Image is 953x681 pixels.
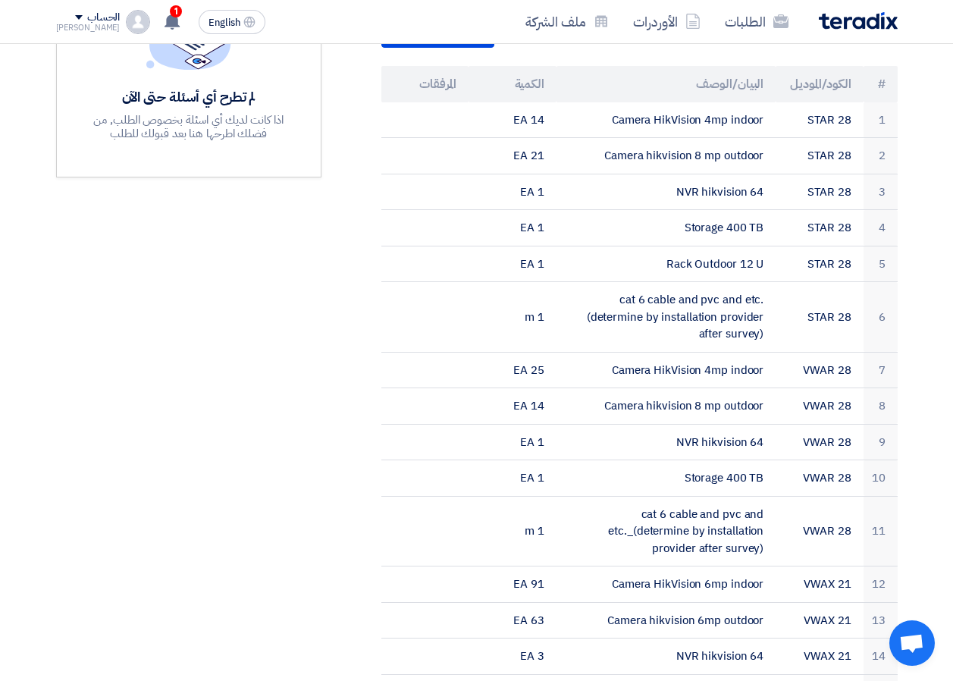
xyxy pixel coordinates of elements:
td: cat 6 cable and pvc and etc._(determine by installation provider after survey) [556,496,776,566]
td: 3 [864,174,898,210]
td: STAR 28 [776,102,864,138]
td: 14 [864,639,898,675]
td: 1 m [469,496,556,566]
td: VWAR 28 [776,460,864,497]
button: English [199,10,265,34]
td: STAR 28 [776,246,864,282]
td: 63 EA [469,602,556,639]
th: المرفقات [381,66,469,102]
td: 1 EA [469,174,556,210]
td: cat 6 cable and pvc and etc. (determine by installation provider after survey) [556,282,776,353]
a: ملف الشركة [513,4,621,39]
td: 12 [864,566,898,603]
td: 1 EA [469,460,556,497]
a: الطلبات [713,4,801,39]
div: [PERSON_NAME] [56,24,121,32]
td: NVR hikvision 64 [556,639,776,675]
td: 1 EA [469,424,556,460]
th: الكود/الموديل [776,66,864,102]
td: 1 [864,102,898,138]
div: Open chat [889,620,935,666]
td: 2 [864,138,898,174]
td: NVR hikvision 64 [556,174,776,210]
span: English [208,17,240,28]
td: 14 EA [469,388,556,425]
td: Rack Outdoor 12 U [556,246,776,282]
td: STAR 28 [776,210,864,246]
td: 1 EA [469,210,556,246]
td: 25 EA [469,352,556,388]
td: STAR 28 [776,282,864,353]
td: Camera HikVision 6mp indoor [556,566,776,603]
td: 14 EA [469,102,556,138]
td: 8 [864,388,898,425]
td: 10 [864,460,898,497]
td: 1 EA [469,246,556,282]
span: 1 [170,5,182,17]
td: NVR hikvision 64 [556,424,776,460]
td: VWAR 28 [776,496,864,566]
td: VWAX 21 [776,602,864,639]
td: 5 [864,246,898,282]
td: VWAX 21 [776,566,864,603]
td: Storage 400 TB [556,210,776,246]
td: VWAR 28 [776,352,864,388]
td: Storage 400 TB [556,460,776,497]
td: 9 [864,424,898,460]
div: اذا كانت لديك أي اسئلة بخصوص الطلب, من فضلك اطرحها هنا بعد قبولك للطلب [78,113,299,140]
td: 91 EA [469,566,556,603]
td: 13 [864,602,898,639]
img: profile_test.png [126,10,150,34]
a: الأوردرات [621,4,713,39]
td: Camera HikVision 4mp indoor [556,102,776,138]
td: 3 EA [469,639,556,675]
td: 11 [864,496,898,566]
td: Camera hikvision 6mp outdoor [556,602,776,639]
th: الكمية [469,66,556,102]
td: VWAX 21 [776,639,864,675]
td: Camera HikVision 4mp indoor [556,352,776,388]
td: STAR 28 [776,138,864,174]
td: 1 m [469,282,556,353]
td: 7 [864,352,898,388]
td: VWAR 28 [776,388,864,425]
td: 4 [864,210,898,246]
td: 21 EA [469,138,556,174]
th: # [864,66,898,102]
div: لم تطرح أي أسئلة حتى الآن [78,88,299,105]
th: البيان/الوصف [556,66,776,102]
div: الحساب [87,11,120,24]
td: VWAR 28 [776,424,864,460]
img: Teradix logo [819,12,898,30]
td: 6 [864,282,898,353]
td: STAR 28 [776,174,864,210]
td: Camera hikvision 8 mp outdoor [556,388,776,425]
td: Camera hikvision 8 mp outdoor [556,138,776,174]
